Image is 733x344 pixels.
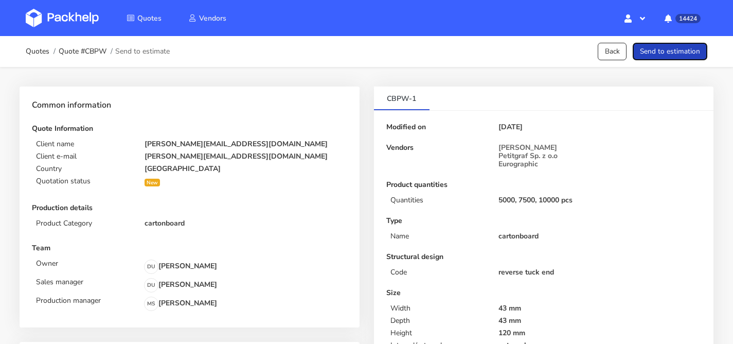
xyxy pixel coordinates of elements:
[386,217,702,225] p: Type
[26,41,170,62] nav: breadcrumb
[36,278,139,286] p: Sales manager
[390,304,487,313] p: Width
[386,253,702,261] p: Structural design
[498,123,523,131] p: [DATE]
[498,232,701,240] p: cartonboard
[137,13,162,23] span: Quotes
[36,260,139,268] p: Owner
[32,99,347,112] p: Common information
[598,43,627,61] a: Back
[498,317,701,325] p: 43 mm
[386,123,494,131] p: Modified on
[145,165,347,173] p: [GEOGRAPHIC_DATA]
[145,140,347,148] p: [PERSON_NAME][EMAIL_ADDRESS][DOMAIN_NAME]
[498,196,701,204] p: 5000, 7500, 10000 pcs
[656,9,707,27] button: 14424
[145,179,160,186] div: New
[144,260,217,274] p: [PERSON_NAME]
[386,181,702,189] p: Product quantities
[390,329,487,337] p: Height
[374,87,430,109] a: CBPW-1
[390,268,487,277] p: Code
[390,317,487,325] p: Depth
[176,9,239,27] a: Vendors
[59,47,106,56] a: Quote #CBPW
[199,13,226,23] span: Vendors
[36,140,132,148] p: Client name
[36,297,139,305] p: Production manager
[145,152,347,161] p: [PERSON_NAME][EMAIL_ADDRESS][DOMAIN_NAME]
[386,144,494,152] p: Vendors
[144,297,217,311] p: [PERSON_NAME]
[32,204,347,212] p: Production details
[26,47,49,56] a: Quotes
[498,160,558,168] span: Eurographic
[633,43,707,61] button: Send to estimation
[36,177,132,185] p: Quotation status
[26,9,99,27] img: Dashboard
[675,14,701,23] span: 14424
[114,9,174,27] a: Quotes
[32,125,347,133] p: Quote Information
[36,152,132,161] p: Client e-mail
[36,219,132,228] p: Product Category
[144,278,217,293] p: [PERSON_NAME]
[145,279,158,292] span: DU
[32,244,347,252] p: Team
[498,329,701,337] p: 120 mm
[390,196,487,204] p: Quantities
[498,268,701,277] p: reverse tuck end
[36,165,132,173] p: Country
[145,219,347,228] p: cartonboard
[498,152,558,160] span: Petitgraf Sp. z o.o
[115,47,170,56] span: Send to estimate
[145,260,158,273] span: DU
[386,289,702,297] p: Size
[390,232,487,240] p: Name
[498,144,558,152] span: [PERSON_NAME]
[498,304,701,313] p: 43 mm
[145,297,158,311] span: MS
